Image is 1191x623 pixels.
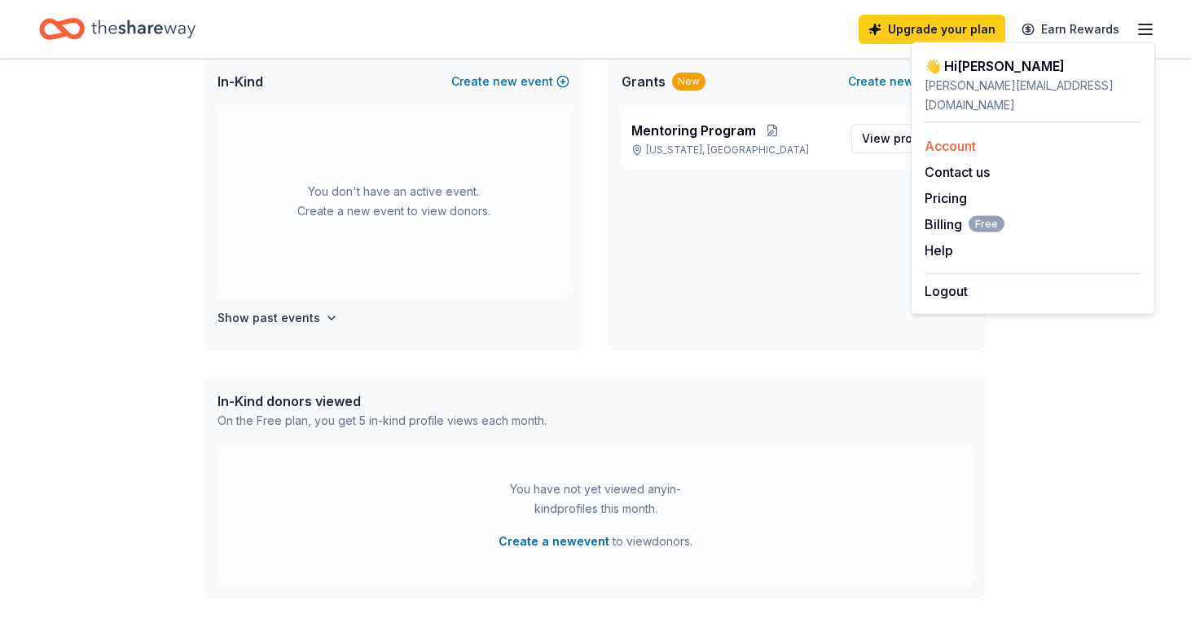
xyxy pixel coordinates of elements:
[631,121,756,140] span: Mentoring Program
[969,216,1004,232] span: Free
[851,124,964,153] a: View project
[862,129,934,148] span: View
[890,72,914,91] span: new
[39,10,196,48] a: Home
[894,131,934,145] span: project
[218,72,263,91] span: In-Kind
[1012,15,1129,44] a: Earn Rewards
[925,190,967,206] a: Pricing
[925,214,1004,234] span: Billing
[925,281,968,301] button: Logout
[493,72,517,91] span: new
[631,144,838,157] p: [US_STATE], [GEOGRAPHIC_DATA]
[925,214,1004,234] button: BillingFree
[218,308,338,328] button: Show past events
[925,138,976,154] a: Account
[672,73,705,91] div: New
[218,391,547,411] div: In-Kind donors viewed
[925,56,1141,76] div: 👋 Hi [PERSON_NAME]
[218,308,320,328] h4: Show past events
[218,411,547,431] div: On the Free plan, you get 5 in-kind profile views each month.
[499,532,692,551] span: to view donors .
[218,108,569,295] div: You don't have an active event. Create a new event to view donors.
[451,72,569,91] button: Createnewevent
[494,479,697,519] div: You have not yet viewed any in-kind profiles this month.
[925,162,990,182] button: Contact us
[848,72,973,91] button: Createnewproject
[622,72,666,91] span: Grants
[499,532,609,551] button: Create a newevent
[925,241,953,260] button: Help
[859,15,1005,44] a: Upgrade your plan
[925,76,1141,115] div: [PERSON_NAME][EMAIL_ADDRESS][DOMAIN_NAME]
